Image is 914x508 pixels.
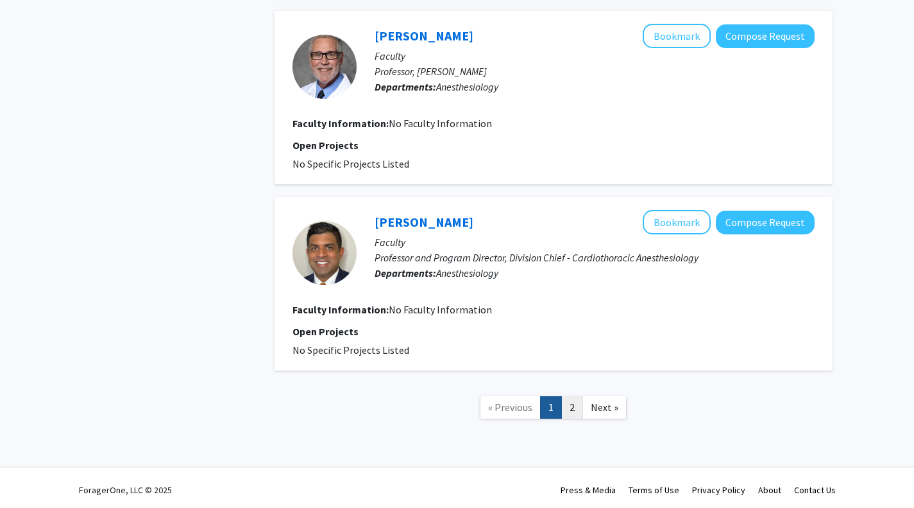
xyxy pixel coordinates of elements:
a: Press & Media [561,484,616,496]
span: Next » [591,401,618,414]
p: Faculty [375,234,815,250]
span: No Specific Projects Listed [292,157,409,170]
a: About [758,484,781,496]
span: « Previous [488,401,532,414]
b: Faculty Information: [292,303,389,316]
p: Open Projects [292,137,815,153]
a: [PERSON_NAME] [375,214,473,230]
p: Open Projects [292,324,815,339]
a: Contact Us [794,484,836,496]
nav: Page navigation [275,383,833,435]
p: Faculty [375,48,815,64]
a: Terms of Use [629,484,679,496]
span: Anesthesiology [436,267,498,279]
a: Privacy Policy [692,484,745,496]
span: Anesthesiology [436,80,498,93]
p: Professor, [PERSON_NAME] [375,64,815,79]
b: Departments: [375,267,436,279]
a: Previous Page [480,396,541,419]
a: 1 [540,396,562,419]
p: Professor and Program Director, Division Chief - Cardiothoracic Anesthesiology [375,250,815,265]
span: No Faculty Information [389,303,492,316]
button: Add Sandeep Krishnan to Bookmarks [643,210,711,234]
span: No Faculty Information [389,117,492,130]
button: Compose Request to Sandeep Krishnan [716,211,815,234]
a: [PERSON_NAME] [375,28,473,44]
iframe: Chat [10,450,55,498]
a: Next [582,396,627,419]
b: Faculty Information: [292,117,389,130]
b: Departments: [375,80,436,93]
button: Compose Request to Morris Brown [716,24,815,48]
button: Add Morris Brown to Bookmarks [643,24,711,48]
a: 2 [561,396,583,419]
span: No Specific Projects Listed [292,344,409,356]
